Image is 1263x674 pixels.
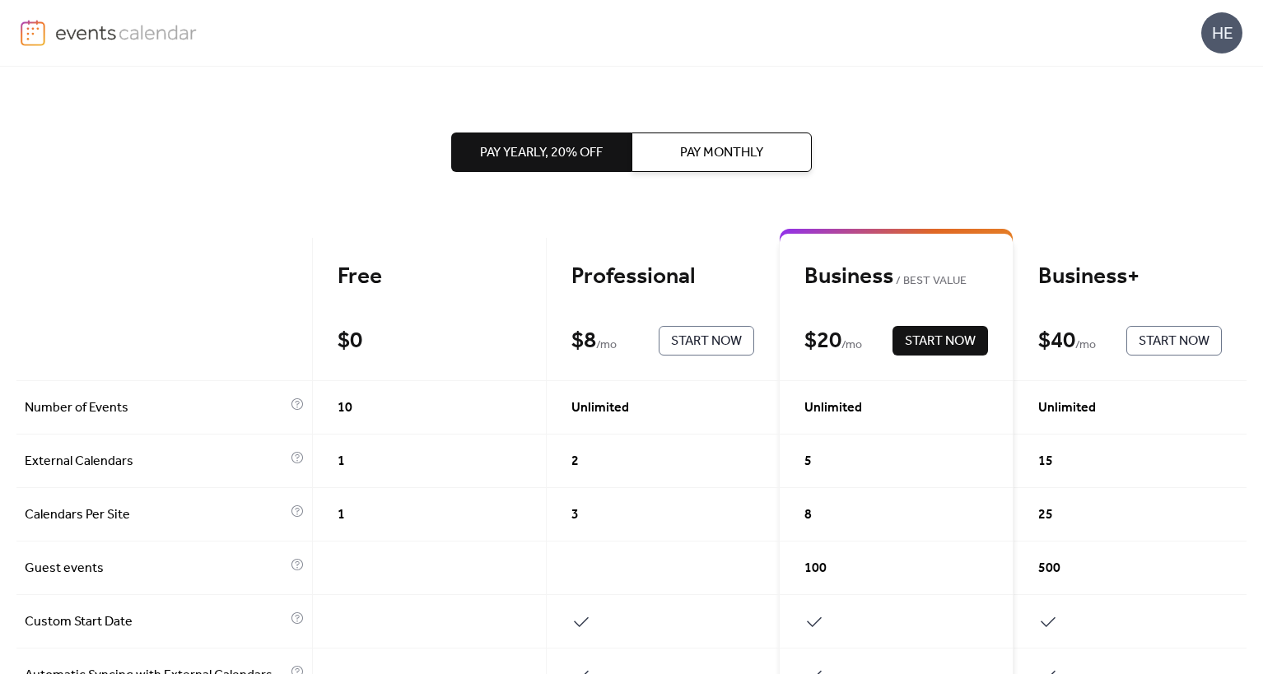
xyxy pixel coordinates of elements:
span: Start Now [671,332,742,351]
span: Start Now [1139,332,1209,351]
span: 500 [1038,559,1060,579]
span: Number of Events [25,398,287,418]
span: / mo [596,336,617,356]
button: Pay Monthly [631,132,812,172]
span: Unlimited [804,398,862,418]
span: / mo [1075,336,1096,356]
span: BEST VALUE [893,272,967,291]
div: Business [804,263,988,291]
span: / mo [841,336,862,356]
span: 25 [1038,505,1053,525]
span: 5 [804,452,812,472]
span: 1 [338,452,345,472]
span: 1 [338,505,345,525]
span: 3 [571,505,579,525]
span: Calendars Per Site [25,505,287,525]
div: $ 0 [338,327,362,356]
div: $ 8 [571,327,596,356]
span: Pay Monthly [680,143,763,163]
span: Unlimited [571,398,629,418]
button: Start Now [1126,326,1222,356]
button: Start Now [659,326,754,356]
div: HE [1201,12,1242,53]
span: 10 [338,398,352,418]
span: 2 [571,452,579,472]
div: Business+ [1038,263,1222,291]
span: 100 [804,559,827,579]
div: Professional [571,263,755,291]
img: logo [21,20,45,46]
span: Custom Start Date [25,612,287,632]
span: 8 [804,505,812,525]
button: Pay Yearly, 20% off [451,132,631,172]
div: $ 20 [804,327,841,356]
span: 15 [1038,452,1053,472]
span: Unlimited [1038,398,1096,418]
span: Start Now [905,332,976,351]
button: Start Now [892,326,988,356]
span: External Calendars [25,452,287,472]
span: Pay Yearly, 20% off [480,143,603,163]
span: Guest events [25,559,287,579]
div: $ 40 [1038,327,1075,356]
div: Free [338,263,521,291]
img: logo-type [55,20,198,44]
